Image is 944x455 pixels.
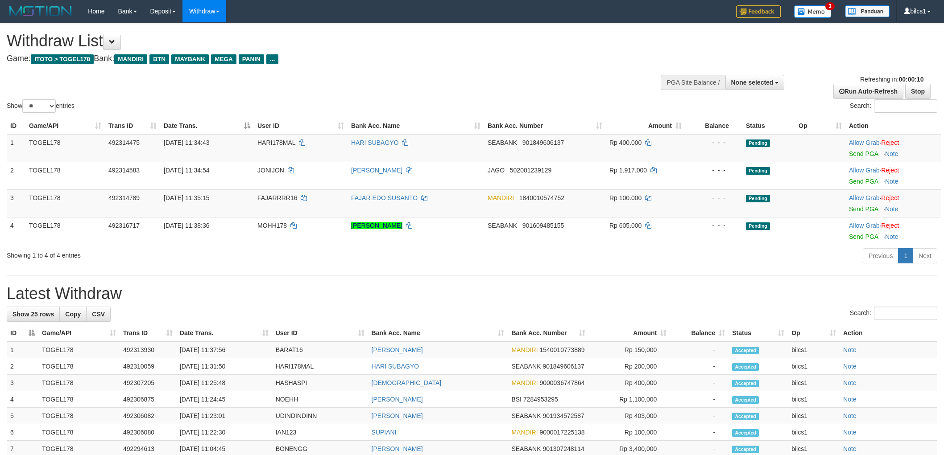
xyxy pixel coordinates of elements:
[511,396,522,403] span: BSI
[38,375,120,391] td: TOGEL178
[609,222,642,229] span: Rp 605.000
[746,195,770,202] span: Pending
[38,424,120,441] td: TOGEL178
[589,341,670,358] td: Rp 150,000
[372,346,423,353] a: [PERSON_NAME]
[885,150,898,157] a: Note
[25,217,105,245] td: TOGEL178
[849,178,878,185] a: Send PGA
[164,194,209,201] span: [DATE] 11:35:15
[843,363,857,370] a: Note
[257,222,287,229] span: MOHH178
[881,194,899,201] a: Reject
[863,248,898,263] a: Previous
[589,358,670,375] td: Rp 200,000
[849,194,881,201] span: ·
[523,396,558,403] span: Copy 7284953295 to clipboard
[606,118,685,134] th: Amount: activate to sort column ascending
[7,189,25,217] td: 3
[689,138,739,147] div: - - -
[589,408,670,424] td: Rp 403,000
[149,54,169,64] span: BTN
[7,307,60,322] a: Show 25 rows
[120,391,176,408] td: 492306875
[176,341,272,358] td: [DATE] 11:37:56
[913,248,937,263] a: Next
[850,307,937,320] label: Search:
[845,134,941,162] td: ·
[38,325,120,341] th: Game/API: activate to sort column ascending
[825,2,835,10] span: 3
[176,375,272,391] td: [DATE] 11:25:48
[746,139,770,147] span: Pending
[788,341,840,358] td: bilcs1
[372,396,423,403] a: [PERSON_NAME]
[849,150,878,157] a: Send PGA
[488,167,505,174] span: JAGO
[488,222,517,229] span: SEABANK
[670,358,729,375] td: -
[7,217,25,245] td: 4
[176,358,272,375] td: [DATE] 11:31:50
[843,412,857,419] a: Note
[732,363,759,371] span: Accepted
[746,167,770,175] span: Pending
[849,222,879,229] a: Allow Grab
[511,346,538,353] span: MANDIRI
[272,375,368,391] td: HASHASPI
[120,325,176,341] th: Trans ID: activate to sort column ascending
[742,118,795,134] th: Status
[519,194,564,201] span: Copy 1840010574752 to clipboard
[788,358,840,375] td: bilcs1
[670,375,729,391] td: -
[732,429,759,437] span: Accepted
[845,162,941,189] td: ·
[7,358,38,375] td: 2
[7,99,75,113] label: Show entries
[511,363,541,370] span: SEABANK
[351,167,402,174] a: [PERSON_NAME]
[7,32,621,50] h1: Withdraw List
[176,325,272,341] th: Date Trans.: activate to sort column ascending
[108,139,140,146] span: 492314475
[542,445,584,452] span: Copy 901307248114 to clipboard
[746,222,770,230] span: Pending
[7,375,38,391] td: 3
[272,391,368,408] td: NOEHH
[843,346,857,353] a: Note
[272,341,368,358] td: BARAT16
[12,311,54,318] span: Show 25 rows
[898,248,913,263] a: 1
[488,194,514,201] span: MANDIRI
[211,54,236,64] span: MEGA
[176,408,272,424] td: [DATE] 11:23:01
[729,325,788,341] th: Status: activate to sort column ascending
[511,445,541,452] span: SEABANK
[372,379,442,386] a: [DEMOGRAPHIC_DATA]
[845,118,941,134] th: Action
[7,4,75,18] img: MOTION_logo.png
[670,341,729,358] td: -
[511,379,538,386] span: MANDIRI
[840,325,937,341] th: Action
[22,99,56,113] select: Showentries
[539,429,584,436] span: Copy 9000017225138 to clipboard
[881,167,899,174] a: Reject
[845,189,941,217] td: ·
[25,189,105,217] td: TOGEL178
[788,391,840,408] td: bilcs1
[788,375,840,391] td: bilcs1
[843,379,857,386] a: Note
[670,325,729,341] th: Balance: activate to sort column ascending
[788,325,840,341] th: Op: activate to sort column ascending
[120,375,176,391] td: 492307205
[272,408,368,424] td: UDINDINDINN
[114,54,147,64] span: MANDIRI
[539,346,584,353] span: Copy 1540010773889 to clipboard
[164,222,209,229] span: [DATE] 11:38:36
[257,139,295,146] span: HARI178MAL
[351,194,418,201] a: FAJAR EDO SUSANTO
[160,118,254,134] th: Date Trans.: activate to sort column descending
[7,285,937,303] h1: Latest Withdraw
[539,379,584,386] span: Copy 9000036747864 to clipboard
